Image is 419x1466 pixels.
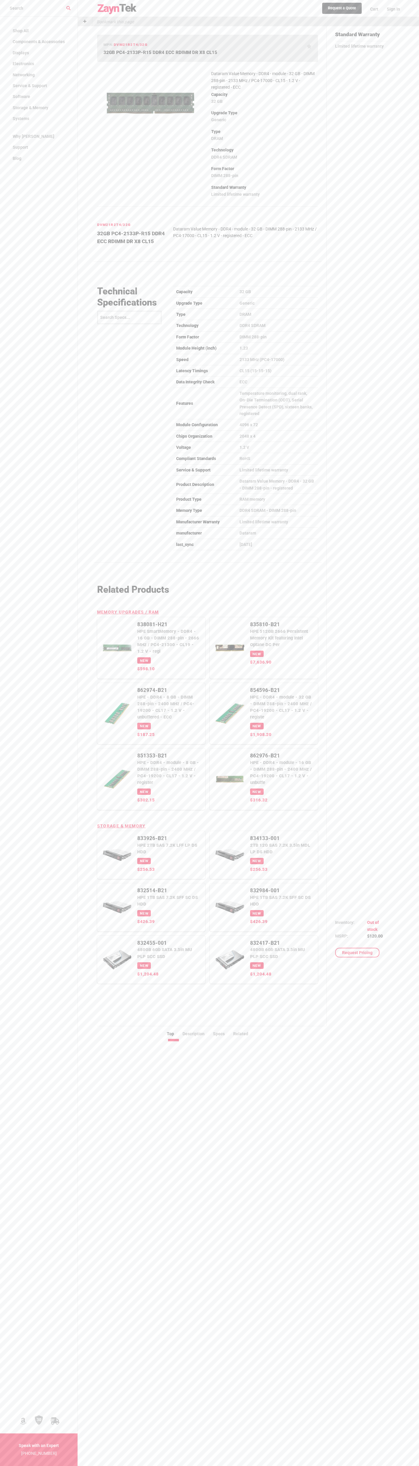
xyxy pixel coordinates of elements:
p: HPE - DDR4 - module - 8 GB - DIMM 288-pin - 2400 MHz / PC4-19200 - CL17 - 1.2 V - register [137,759,201,786]
td: Technology [173,320,236,331]
td: 32 GB [236,286,318,297]
p: 833926-B21 [137,835,201,842]
p: HPE - DDR4 - module - 16 GB - DIMM 288-pin - 2400 MHz / PC4-19200 - CL17 - 1.2 V - unbuffe [250,759,314,786]
span: New [250,723,264,729]
a: [PHONE_NUMBER] [21,1451,57,1456]
p: 832984-001 [250,887,314,894]
td: Form Factor [173,331,236,342]
td: Manufacturer Warranty [173,516,236,527]
p: $256.53 [250,866,314,873]
td: Voltage [173,442,236,453]
h6: Storage & Memory [97,823,146,829]
td: Module Height (inch) [173,343,236,354]
span: Out of stock [367,920,379,931]
h4: Standard Warranty [335,30,387,41]
h6: DVM21R2T4/32G [97,222,166,228]
span: Storage & Memory [13,105,48,110]
p: $316.32 [250,797,314,803]
span: New [137,723,151,729]
img: 30 Day Return Policy [35,1415,43,1425]
p: 2TB 12G SAS 7.2K 3.5in MDL LP DS HDD [250,842,314,855]
span: Networking [13,72,35,77]
p: Capacity [211,91,318,99]
article: Dataram Value Memory - DDR4 - module - 32 GB - DIMM 288-pin - 2133 MHz / PC4-17000 - CL15 - 1.2 V... [173,226,318,239]
span: New [250,962,264,969]
img: 854596-B21 -- HPE - DDR4 - module - 32 GB - DIMM 288-pin - 2400 MHz / PC4-19200 - CL17 - 1.2 V - ... [210,702,246,725]
td: Generic [236,297,318,309]
p: 838081-H21 [137,621,201,628]
span: Service & Support [13,83,47,88]
td: Type [173,309,236,320]
td: Inventory [335,919,367,933]
img: 832514-B21 -- HPE 1TB SAS 7.2K SFF SC DS HDD [97,895,133,919]
p: Generic [211,116,318,124]
img: 833926-B21 -- HPE 2TB SAS 7.2K LFF LP DS HDD [97,843,133,867]
td: [DATE] [236,539,318,550]
p: HPE 1TB SAS 7.2K SFF SC DS HDD [250,894,314,907]
p: $1,908.20 [250,731,314,738]
img: 832984-001 -- HPE 1TB SAS 7.2K SFF SC DS HDD [210,895,246,919]
li: Specs [213,1030,233,1037]
a: 862976-B21HPE - DDR4 - module - 16 GB - DIMM 288-pin - 2400 MHz / PC4-19200 - CL17 - 1.2 V - unbu... [210,748,318,810]
td: Capacity [173,286,236,297]
p: DIMM 288-pin [211,172,318,180]
img: 832417-B21 -- 480GB 6Gb SATA 3.5in MU PLP SCC SSD [210,948,246,972]
p: HPE - DDR4 - module - 32 GB - DIMM 288-pin - 2400 MHz / PC4-19200 - CL17 - 1.2 V - registe [250,694,314,720]
td: RoHS [236,453,318,464]
a: 833926-B21HPE 2TB SAS 7.2K LFF LP DS HDDNew$256.53 [97,831,205,879]
li: Description [183,1030,213,1037]
p: $426.39 [250,918,314,925]
p: $7,636.90 [250,659,314,665]
p: $256.53 [137,866,201,873]
img: 832455-001 -- 480GB 6Gb SATA 3.5in MU PLP SCC SSD [97,948,133,972]
a: 832417-B21480GB 6Gb SATA 3.5in MU PLP SCC SSDNew$1,204.48 [210,936,318,984]
span: Blog [13,156,21,161]
span: Components & Accessories [13,39,65,44]
span: New [137,858,151,864]
p: $426.39 [137,918,201,925]
a: 862974-B21HPE - DDR4 - 8 GB - DIMM 288-pin - 2400 MHz / PC4-19200 - CL17 - 1.2 V - unbuffered - E... [97,683,205,744]
span: Shop All [13,28,29,33]
img: 838081-H21 -- HPE SmartMemory - DDR4 - 16 GB - DIMM 288-pin - 2666 MHz / PC4-21300 - CL19 - 1.2 V... [97,636,133,660]
p: Standard Warranty [211,184,318,192]
h6: Memory Upgrades / RAM [97,609,159,615]
p: 854596-B21 [250,687,314,694]
span: New [137,962,151,969]
a: 838081-H21HPE SmartMemory - DDR4 - 16 GB - DIMM 288-pin - 2666 MHz / PC4-21300 - CL19 - 1.2 V - r... [97,617,205,678]
td: 2133 MHz (PC4-17000) [236,354,318,365]
a: Sign In [382,2,400,17]
p: 862976-B21 [250,753,314,759]
p: $302.15 [137,797,201,803]
a: Cart [366,2,382,17]
p: HPE 512GB 2666 Persistent Memory Kit featuring Intel Optane DC Per [250,628,314,648]
h3: Technical Specifications [97,286,166,308]
td: Features [173,388,236,419]
h6: mpn: [103,42,148,48]
a: Request a Quote [322,3,362,14]
span: Software [13,94,30,99]
p: 832455-001 [137,940,201,947]
a: 832455-001480GB 6Gb SATA 3.5in MU PLP SCC SSDNew$1,204.48 [97,936,205,984]
p: 480GB 6Gb SATA 3.5in MU PLP SCC SSD [250,946,314,960]
span: New [250,910,264,916]
h4: 32GB PC4-2133P-R15 DDR4 ECC RDIMM DR X8 CL15 [97,230,166,246]
p: Type [211,128,318,136]
td: Temperature monitoring, dual rank, On-Die Termination (ODT), Serial Presence Detect (SPD), sixtee... [236,388,318,419]
p: 32 GB [211,98,318,106]
td: Dataram [236,528,318,539]
span: New [250,651,264,657]
p: HPE - DDR4 - 8 GB - DIMM 288-pin - 2400 MHz / PC4-19200 - CL17 - 1.2 V - unbuffered - ECC [137,694,201,720]
a: 832514-B21HPE 1TB SAS 7.2K SFF SC DS HDDNew$426.39 [97,883,205,931]
p: HPE 2TB SAS 7.2K LFF LP DS HDD [137,842,201,855]
p: Bookmark this page [92,17,134,26]
td: $120.00 [367,933,387,939]
input: Search Specs... [97,311,162,324]
a: Request Pricing [335,948,379,957]
p: HPE 1TB SAS 7.2K SFF SC DS HDD [137,894,201,907]
td: manufacturer [173,528,236,539]
td: Service & Support [173,464,236,475]
p: 862974-B21 [137,687,201,694]
span: 32GB PC4-2133P-R15 DDR4 ECC RDIMM DR X8 CL15 [103,50,217,55]
td: Data Integrity Check [173,376,236,388]
img: 835810-B21 -- HPE 512GB 2666 Persistent Memory Kit featuring Intel Optane DC Per [210,636,246,660]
